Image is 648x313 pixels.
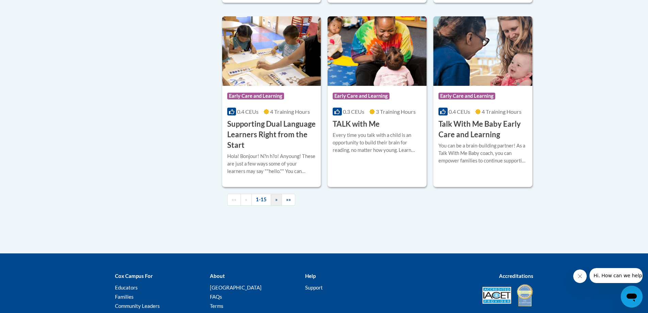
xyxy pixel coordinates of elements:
img: Course Logo [328,16,427,86]
a: Educators [115,284,138,291]
span: »» [286,197,291,202]
h3: Supporting Dual Language Learners Right from the Start [227,119,316,150]
img: IDA® Accredited [516,283,533,307]
b: Help [305,273,316,279]
a: Community Leaders [115,303,160,309]
span: 3 Training Hours [376,108,416,115]
iframe: Close message [573,269,587,283]
span: « [245,197,247,202]
h3: TALK with Me [333,119,380,129]
a: Support [305,284,323,291]
span: «« [232,197,236,202]
span: 4 Training Hours [482,108,521,115]
a: [GEOGRAPHIC_DATA] [210,284,262,291]
h3: Talk With Me Baby Early Care and Learning [438,119,527,140]
span: Hi. How can we help? [4,5,55,10]
a: Course LogoEarly Care and Learning0.4 CEUs4 Training Hours Talk With Me Baby Early Care and Learn... [433,16,532,187]
span: 0.4 CEUs [449,108,470,115]
img: Accredited IACET® Provider [482,287,511,304]
img: Course Logo [222,16,321,86]
a: Course LogoEarly Care and Learning0.3 CEUs3 Training Hours TALK with MeEvery time you talk with a... [328,16,427,187]
a: Terms [210,303,223,309]
b: Accreditations [499,273,533,279]
a: Course LogoEarly Care and Learning0.4 CEUs4 Training Hours Supporting Dual Language Learners Righ... [222,16,321,187]
a: 1-15 [251,194,271,206]
span: Early Care and Learning [333,93,389,99]
a: Previous [240,194,252,206]
a: Begining [227,194,241,206]
span: 4 Training Hours [270,108,310,115]
span: 0.4 CEUs [237,108,259,115]
iframe: Button to launch messaging window [621,286,643,308]
iframe: Message from company [589,268,643,283]
div: Hola! Bonjour! N?n h?o! Anyoung! These are just a few ways some of your learners may say ""hello.... [227,153,316,175]
a: Families [115,294,134,300]
b: Cox Campus For [115,273,153,279]
a: End [282,194,295,206]
div: You can be a brain-building partner! As a Talk With Me Baby coach, you can empower families to co... [438,142,527,165]
b: About [210,273,225,279]
a: Next [271,194,282,206]
a: FAQs [210,294,222,300]
span: Early Care and Learning [438,93,495,99]
span: Early Care and Learning [227,93,284,99]
span: 0.3 CEUs [343,108,364,115]
img: Course Logo [433,16,532,86]
div: Every time you talk with a child is an opportunity to build their brain for reading, no matter ho... [333,131,421,154]
span: » [275,197,278,202]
